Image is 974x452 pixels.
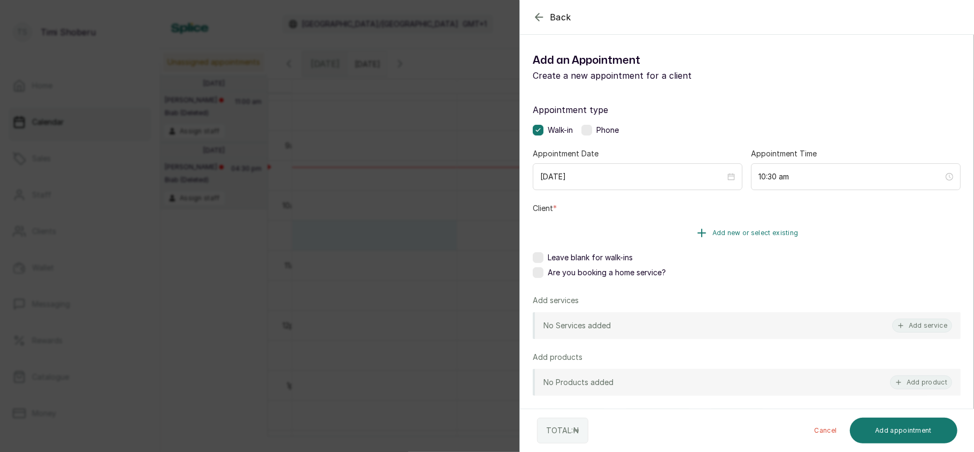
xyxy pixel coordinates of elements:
span: Add new or select existing [712,229,799,237]
button: Add product [890,375,952,389]
label: Client [533,203,557,214]
span: Are you booking a home service? [548,267,666,278]
label: Appointment type [533,103,961,116]
button: Add new or select existing [533,218,961,248]
span: Phone [596,125,619,135]
p: No Services added [543,320,611,331]
button: Add service [892,319,952,333]
p: TOTAL: ₦ [546,425,579,436]
h1: Add an Appointment [533,52,747,69]
span: Walk-in [548,125,573,135]
span: Leave blank for walk-ins [548,252,633,263]
p: Add products [533,352,582,363]
p: No Products added [543,377,613,388]
span: Back [550,11,571,24]
label: Appointment Date [533,148,599,159]
input: Select date [540,171,725,183]
input: Select time [758,171,944,183]
p: Create a new appointment for a client [533,69,747,82]
p: Add services [533,295,579,306]
button: Add appointment [850,418,958,443]
label: Appointment Time [751,148,817,159]
button: Back [533,11,571,24]
button: Cancel [806,418,846,443]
